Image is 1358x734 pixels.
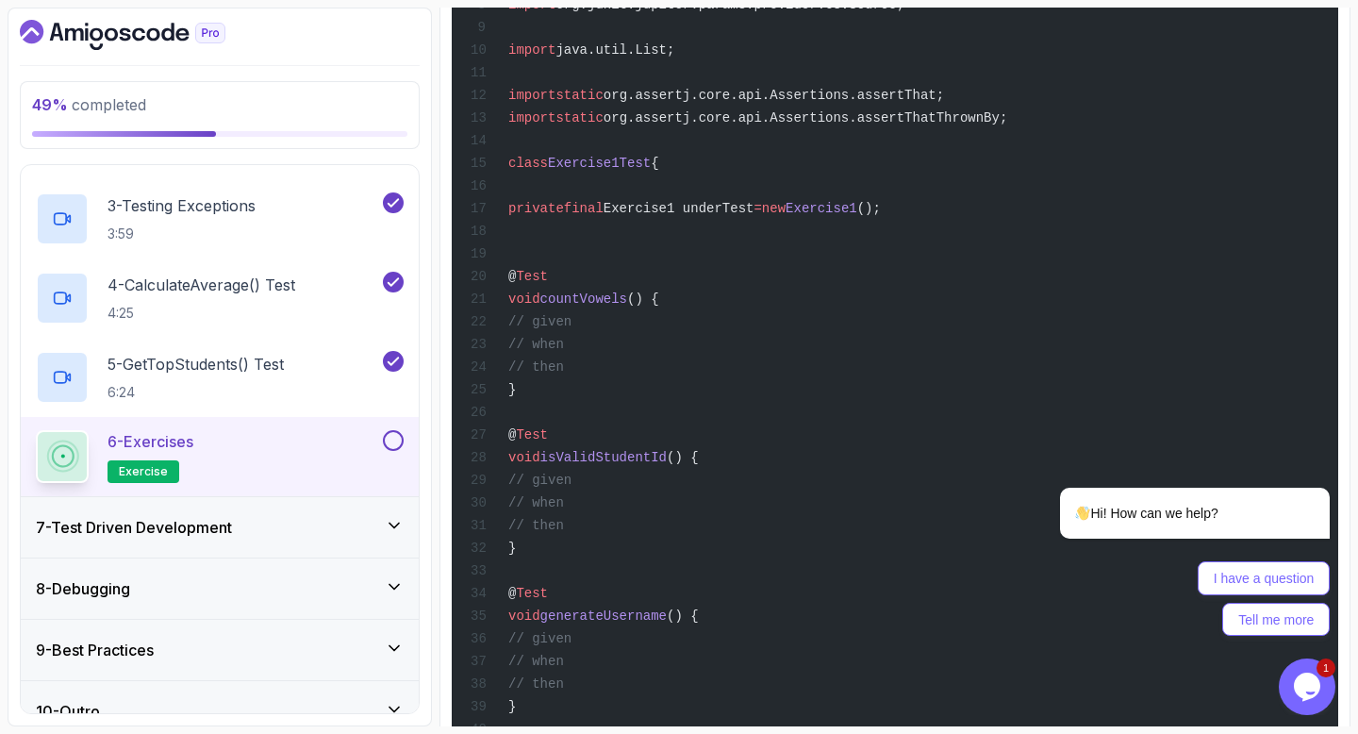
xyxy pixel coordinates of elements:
[508,450,540,465] span: void
[627,292,659,307] span: () {
[555,42,674,58] span: java.util.List;
[786,201,857,216] span: Exercise1
[21,559,419,619] button: 8-Debugging
[36,700,100,723] h3: 10 - Outro
[108,383,284,402] p: 6:24
[508,609,540,624] span: void
[20,20,269,50] a: Dashboard
[508,292,540,307] span: void
[508,676,564,692] span: // then
[604,201,754,216] span: Exercise1 underTest
[36,577,130,600] h3: 8 - Debugging
[508,156,548,171] span: class
[1000,317,1339,649] iframe: chat widget
[604,88,944,103] span: org.assertj.core.api.Assertions.assertThat;
[108,353,284,375] p: 5 - getTopStudents() Test
[508,42,555,58] span: import
[508,314,571,329] span: // given
[667,609,699,624] span: () {
[540,450,667,465] span: isValidStudentId
[508,427,516,442] span: @
[36,272,404,325] button: 4-calculateAverage() Test4:25
[548,156,651,171] span: Exercise1Test
[604,110,1007,125] span: org.assertj.core.api.Assertions.assertThatThrownBy;
[108,430,193,453] p: 6 - Exercises
[857,201,881,216] span: ();
[508,359,564,375] span: // then
[516,586,548,601] span: Test
[555,110,603,125] span: static
[540,292,627,307] span: countVowels
[754,201,761,216] span: =
[508,88,555,103] span: import
[21,620,419,680] button: 9-Best Practices
[508,337,564,352] span: // when
[108,274,295,296] p: 4 - calculateAverage() Test
[108,304,295,323] p: 4:25
[508,269,516,284] span: @
[36,516,232,539] h3: 7 - Test Driven Development
[1279,659,1339,715] iframe: chat widget
[108,194,256,217] p: 3 - Testing Exceptions
[651,156,658,171] span: {
[508,473,571,488] span: // given
[508,586,516,601] span: @
[508,631,571,646] span: // given
[508,201,564,216] span: private
[508,518,564,533] span: // then
[21,497,419,558] button: 7-Test Driven Development
[667,450,699,465] span: () {
[762,201,786,216] span: new
[508,541,516,556] span: }
[108,225,256,243] p: 3:59
[119,464,168,479] span: exercise
[555,88,603,103] span: static
[516,427,548,442] span: Test
[540,609,667,624] span: generateUsername
[32,95,68,114] span: 49 %
[516,269,548,284] span: Test
[36,639,154,661] h3: 9 - Best Practices
[36,192,404,245] button: 3-Testing Exceptions3:59
[36,430,404,483] button: 6-Exercisesexercise
[32,95,146,114] span: completed
[508,495,564,510] span: // when
[564,201,604,216] span: final
[508,382,516,397] span: }
[36,351,404,404] button: 5-getTopStudents() Test6:24
[508,699,516,714] span: }
[508,110,555,125] span: import
[508,654,564,669] span: // when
